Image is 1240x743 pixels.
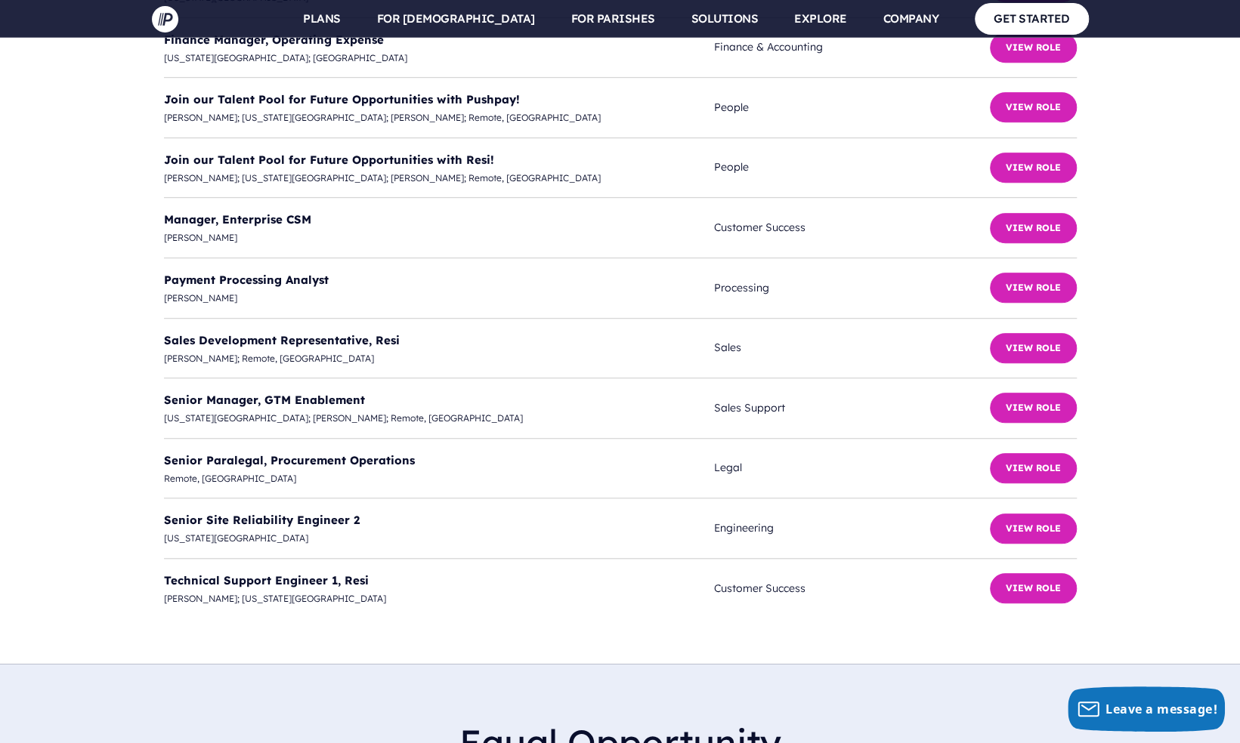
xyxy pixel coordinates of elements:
[990,453,1077,483] button: View Role
[714,399,989,418] span: Sales Support
[164,92,520,106] a: Join our Talent Pool for Future Opportunities with Pushpay!
[164,273,329,287] a: Payment Processing Analyst
[164,573,369,587] a: Technical Support Engineer 1, Resi
[990,273,1077,303] button: View Role
[990,32,1077,63] button: View Role
[164,333,400,347] a: Sales Development Representative, Resi
[990,393,1077,423] button: View Role
[714,279,989,298] span: Processing
[714,579,989,598] span: Customer Success
[164,393,365,407] a: Senior Manager, GTM Enablement
[990,213,1077,243] button: View Role
[714,338,989,357] span: Sales
[164,153,494,167] a: Join our Talent Pool for Future Opportunities with Resi!
[164,530,715,547] span: [US_STATE][GEOGRAPHIC_DATA]
[714,158,989,177] span: People
[164,453,415,467] a: Senior Paralegal, Procurement Operations
[714,98,989,117] span: People
[714,38,989,57] span: Finance & Accounting
[990,92,1077,122] button: View Role
[164,470,715,487] span: Remote, [GEOGRAPHIC_DATA]
[714,519,989,538] span: Engineering
[990,333,1077,363] button: View Role
[164,32,384,47] a: Finance Manager, Operating Expense
[164,50,715,66] span: [US_STATE][GEOGRAPHIC_DATA]; [GEOGRAPHIC_DATA]
[990,513,1077,544] button: View Role
[714,218,989,237] span: Customer Success
[164,212,311,227] a: Manager, Enterprise CSM
[164,170,715,187] span: [PERSON_NAME]; [US_STATE][GEOGRAPHIC_DATA]; [PERSON_NAME]; Remote, [GEOGRAPHIC_DATA]
[714,458,989,477] span: Legal
[164,590,715,607] span: [PERSON_NAME]; [US_STATE][GEOGRAPHIC_DATA]
[1105,701,1217,717] span: Leave a message!
[164,513,360,527] a: Senior Site Reliability Engineer 2
[990,153,1077,183] button: View Role
[990,573,1077,603] button: View Role
[975,3,1089,34] a: GET STARTED
[164,290,715,307] span: [PERSON_NAME]
[164,410,715,427] span: [US_STATE][GEOGRAPHIC_DATA]; [PERSON_NAME]; Remote, [GEOGRAPHIC_DATA]
[164,109,715,126] span: [PERSON_NAME]; [US_STATE][GEOGRAPHIC_DATA]; [PERSON_NAME]; Remote, [GEOGRAPHIC_DATA]
[1068,686,1225,732] button: Leave a message!
[164,350,715,367] span: [PERSON_NAME]; Remote, [GEOGRAPHIC_DATA]
[164,230,715,246] span: [PERSON_NAME]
